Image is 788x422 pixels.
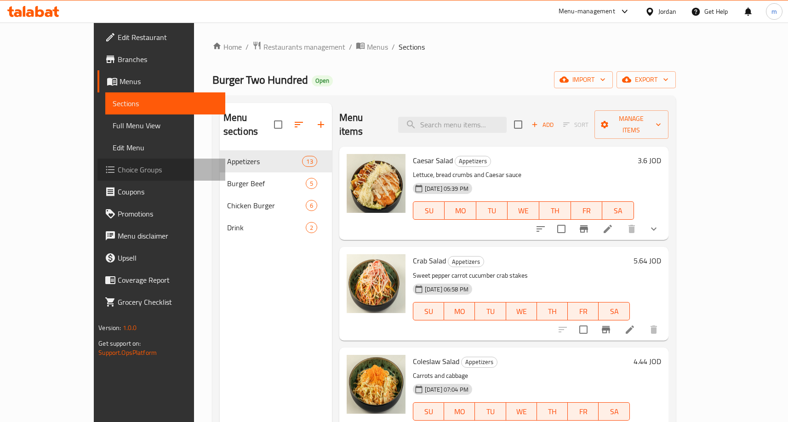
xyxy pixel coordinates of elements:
h6: 4.44 JOD [634,355,661,368]
button: Add [528,118,557,132]
span: MO [448,405,471,418]
button: WE [506,402,537,421]
nav: breadcrumb [212,41,676,53]
span: Version: [98,322,121,334]
div: Appetizers [455,156,491,167]
button: SA [599,302,629,320]
span: Open [312,77,333,85]
a: Choice Groups [97,159,225,181]
span: Burger Two Hundred [212,69,308,90]
a: Branches [97,48,225,70]
span: SA [602,305,626,318]
span: MO [448,204,473,217]
div: items [302,156,317,167]
button: Add section [310,114,332,136]
button: Branch-specific-item [595,319,617,341]
span: Menu disclaimer [118,230,218,241]
span: 13 [303,157,316,166]
button: SA [602,201,634,220]
span: Edit Menu [113,142,218,153]
span: Select all sections [268,115,288,134]
button: Branch-specific-item [573,218,595,240]
span: Select to update [574,320,593,339]
span: Add [530,120,555,130]
span: TU [479,305,502,318]
span: Get support on: [98,337,141,349]
span: WE [510,405,533,418]
div: items [306,178,317,189]
span: FR [575,204,599,217]
button: TH [537,302,568,320]
span: FR [571,305,595,318]
img: Crab Salad [347,254,405,313]
a: Edit Menu [105,137,225,159]
span: Crab Salad [413,254,446,268]
span: import [561,74,605,86]
div: Chicken Burger6 [220,194,332,217]
a: Coverage Report [97,269,225,291]
button: SU [413,302,444,320]
a: Home [212,41,242,52]
span: Appetizers [448,257,484,267]
img: Coleslaw Salad [347,355,405,414]
span: Caesar Salad [413,154,453,167]
div: Appetizers [227,156,303,167]
div: Appetizers [448,256,484,267]
button: TH [537,402,568,421]
button: MO [444,302,475,320]
button: SA [599,402,629,421]
span: Sections [113,98,218,109]
span: Choice Groups [118,164,218,175]
span: Coupons [118,186,218,197]
button: WE [506,302,537,320]
span: Select section [508,115,528,134]
span: Burger Beef [227,178,306,189]
a: Coupons [97,181,225,203]
span: Coleslaw Salad [413,354,459,368]
span: SA [606,204,630,217]
span: SU [417,405,440,418]
span: Promotions [118,208,218,219]
button: MO [444,402,475,421]
button: SU [413,402,444,421]
a: Grocery Checklist [97,291,225,313]
span: MO [448,305,471,318]
h2: Menu items [339,111,387,138]
span: Sections [399,41,425,52]
button: TU [475,302,506,320]
div: items [306,200,317,211]
p: Carrots and cabbage [413,370,630,382]
div: Appetizers13 [220,150,332,172]
span: Appetizers [455,156,491,166]
button: TU [476,201,508,220]
span: WE [511,204,536,217]
nav: Menu sections [220,147,332,242]
div: Open [312,75,333,86]
a: Edit menu item [602,223,613,234]
span: Appetizers [462,357,497,367]
span: WE [510,305,533,318]
span: TH [543,204,567,217]
span: Menus [367,41,388,52]
span: Select section first [557,118,594,132]
h6: 3.6 JOD [638,154,661,167]
span: TH [541,405,564,418]
a: Sections [105,92,225,114]
li: / [392,41,395,52]
button: TH [539,201,571,220]
button: sort-choices [530,218,552,240]
button: TU [475,402,506,421]
span: TU [479,405,502,418]
button: FR [568,402,599,421]
span: 1.0.0 [123,322,137,334]
span: Grocery Checklist [118,297,218,308]
span: SU [417,204,441,217]
span: FR [571,405,595,418]
span: TU [480,204,504,217]
img: Caesar Salad [347,154,405,213]
span: Branches [118,54,218,65]
span: export [624,74,668,86]
button: FR [571,201,603,220]
button: export [617,71,676,88]
span: 5 [306,179,317,188]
